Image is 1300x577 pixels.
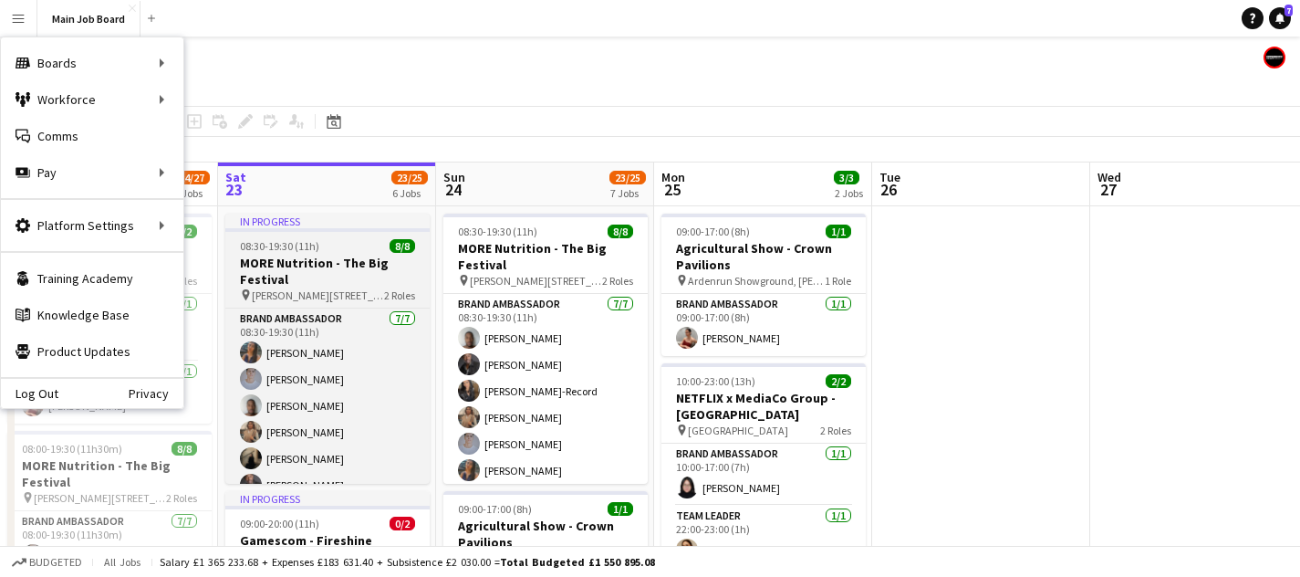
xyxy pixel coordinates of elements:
span: 09:00-17:00 (8h) [676,225,750,238]
a: Product Updates [1,333,183,370]
span: 10:00-23:00 (13h) [676,374,755,388]
app-user-avatar: experience staff [1264,47,1285,68]
a: Knowledge Base [1,297,183,333]
span: 24/27 [173,171,210,184]
span: 09:00-17:00 (8h) [458,502,532,516]
span: 23 [223,179,246,200]
a: Comms [1,118,183,154]
div: 2 Jobs [835,186,863,200]
button: Main Job Board [37,1,140,37]
div: Pay [1,154,183,191]
span: 1/1 [608,502,633,516]
app-card-role: Brand Ambassador7/708:30-19:30 (11h)[PERSON_NAME][PERSON_NAME][PERSON_NAME]-Record[PERSON_NAME][P... [443,294,648,515]
span: [GEOGRAPHIC_DATA] [688,424,788,437]
h3: MORE Nutrition - The Big Festival [443,240,648,273]
div: 7 Jobs [174,186,209,200]
a: Privacy [129,386,183,401]
app-job-card: 09:00-17:00 (8h)1/1Agricultural Show - Crown Pavilions Ardenrun Showground, [PERSON_NAME][STREET_... [661,214,866,356]
span: 2 Roles [602,274,633,288]
span: 23/25 [609,171,646,184]
span: 1/1 [826,225,851,238]
span: 27 [1095,179,1121,200]
div: 7 Jobs [610,186,645,200]
div: In progress [225,491,430,506]
span: 26 [877,179,900,200]
a: Training Academy [1,260,183,297]
span: 8/8 [172,442,197,456]
h3: MORE Nutrition - The Big Festival [225,255,430,288]
span: Wed [1097,169,1121,185]
span: 25 [659,179,685,200]
h3: Agricultural Show - Crown Pavilions [661,240,866,273]
app-card-role: Team Leader1/122:00-23:00 (1h)[PERSON_NAME] [661,506,866,568]
span: 1 Role [825,274,851,288]
span: 7 [1284,5,1293,16]
span: 3/3 [834,171,859,184]
h3: Gamescom - Fireshine Games [225,532,430,565]
span: 2 Roles [384,288,415,302]
div: Platform Settings [1,207,183,244]
span: Sat [225,169,246,185]
span: 08:00-19:30 (11h30m) [22,442,122,456]
span: Sun [443,169,465,185]
app-card-role: Brand Ambassador1/109:00-17:00 (8h)[PERSON_NAME] [661,294,866,356]
div: In progress [225,214,430,228]
app-card-role: Brand Ambassador7/708:30-19:30 (11h)[PERSON_NAME][PERSON_NAME][PERSON_NAME][PERSON_NAME][PERSON_N... [225,309,430,530]
span: 2 Roles [820,424,851,437]
span: 2/2 [826,374,851,388]
span: Total Budgeted £1 550 895.08 [500,555,655,569]
h3: MORE Nutrition - The Big Festival [7,457,212,490]
span: Ardenrun Showground, [PERSON_NAME][STREET_ADDRESS] [688,274,825,288]
span: 2 Roles [166,491,197,505]
span: Mon [661,169,685,185]
span: [PERSON_NAME][STREET_ADDRESS][PERSON_NAME] [252,288,384,302]
span: 0/2 [390,517,415,530]
span: 08:30-19:30 (11h) [240,239,319,253]
div: Boards [1,45,183,81]
app-job-card: 10:00-23:00 (13h)2/2NETFLIX x MediaCo Group - [GEOGRAPHIC_DATA] [GEOGRAPHIC_DATA]2 RolesBrand Amb... [661,363,866,568]
app-job-card: 08:30-19:30 (11h)8/8MORE Nutrition - The Big Festival [PERSON_NAME][STREET_ADDRESS][PERSON_NAME]2... [443,214,648,484]
span: 24 [441,179,465,200]
span: 09:00-20:00 (11h) [240,517,319,530]
div: 6 Jobs [392,186,427,200]
span: 8/8 [608,225,633,238]
span: [PERSON_NAME][STREET_ADDRESS][PERSON_NAME] [34,491,166,505]
h3: Agricultural Show - Crown Pavilions [443,518,648,551]
span: [PERSON_NAME][STREET_ADDRESS][PERSON_NAME] [470,274,602,288]
span: Budgeted [29,556,82,569]
div: Workforce [1,81,183,118]
span: 08:30-19:30 (11h) [458,225,537,238]
a: Log Out [1,386,58,401]
a: 7 [1269,7,1291,29]
span: Tue [879,169,900,185]
div: Salary £1 365 233.68 + Expenses £183 631.40 + Subsistence £2 030.00 = [160,555,655,569]
h3: NETFLIX x MediaCo Group - [GEOGRAPHIC_DATA] [661,390,866,423]
span: All jobs [100,555,144,569]
span: 8/8 [390,239,415,253]
button: Budgeted [9,552,85,572]
span: 23/25 [391,171,428,184]
app-card-role: Brand Ambassador1/110:00-17:00 (7h)[PERSON_NAME] [661,444,866,506]
app-job-card: In progress08:30-19:30 (11h)8/8MORE Nutrition - The Big Festival [PERSON_NAME][STREET_ADDRESS][PE... [225,214,430,484]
